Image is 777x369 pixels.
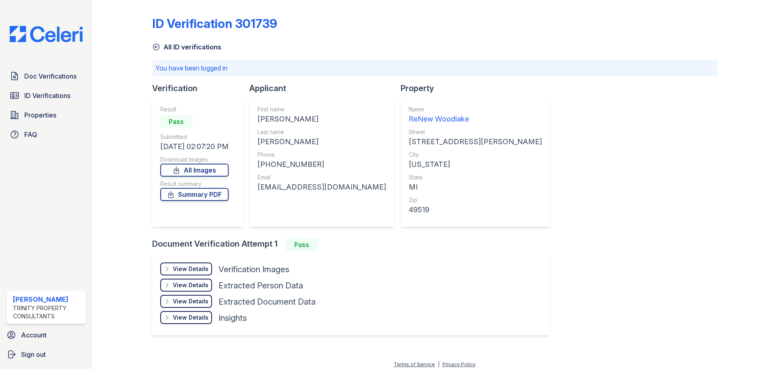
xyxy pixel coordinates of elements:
span: FAQ [24,130,37,139]
div: Phone [257,151,386,159]
p: You have been logged in [155,63,714,73]
div: [STREET_ADDRESS][PERSON_NAME] [409,136,542,147]
div: Property [401,83,556,94]
a: Summary PDF [160,188,229,201]
div: [PHONE_NUMBER] [257,159,386,170]
div: ReNew Woodlake [409,113,542,125]
div: Name [409,105,542,113]
div: Insights [219,312,247,324]
div: State [409,173,542,181]
div: Extracted Document Data [219,296,316,307]
div: [US_STATE] [409,159,542,170]
div: First name [257,105,386,113]
div: Verification [152,83,249,94]
div: View Details [173,314,208,322]
a: Account [3,327,89,343]
div: City [409,151,542,159]
div: View Details [173,281,208,289]
a: Privacy Policy [442,361,476,367]
img: CE_Logo_Blue-a8612792a0a2168367f1c8372b55b34899dd931a85d93a1a3d3e32e68fde9ad4.png [3,26,89,42]
div: Zip [409,196,542,204]
div: Pass [160,115,193,128]
div: Result [160,105,229,113]
span: ID Verifications [24,91,70,100]
div: Street [409,128,542,136]
div: [PERSON_NAME] [13,294,83,304]
div: Submitted [160,133,229,141]
div: Verification Images [219,264,289,275]
div: Result summary [160,180,229,188]
a: ID Verifications [6,87,86,104]
div: Extracted Person Data [219,280,303,291]
div: Applicant [249,83,401,94]
a: All ID verifications [152,42,221,52]
a: Name ReNew Woodlake [409,105,542,125]
div: MI [409,181,542,193]
div: [PERSON_NAME] [257,113,386,125]
a: All Images [160,164,229,177]
div: [DATE] 02:07:20 PM [160,141,229,152]
a: Properties [6,107,86,123]
a: Sign out [3,346,89,363]
div: 49519 [409,204,542,215]
a: Terms of Service [394,361,435,367]
div: View Details [173,265,208,273]
a: FAQ [6,126,86,143]
div: [EMAIL_ADDRESS][DOMAIN_NAME] [257,181,386,193]
div: Email [257,173,386,181]
div: Pass [286,238,318,251]
div: ID Verification 301739 [152,16,277,31]
div: | [438,361,439,367]
span: Sign out [21,350,46,359]
div: Document Verification Attempt 1 [152,238,556,251]
span: Properties [24,110,56,120]
div: View Details [173,297,208,305]
div: Download Images [160,156,229,164]
span: Doc Verifications [24,71,76,81]
div: Trinity Property Consultants [13,304,83,320]
div: Last name [257,128,386,136]
div: [PERSON_NAME] [257,136,386,147]
span: Account [21,330,47,340]
a: Doc Verifications [6,68,86,84]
